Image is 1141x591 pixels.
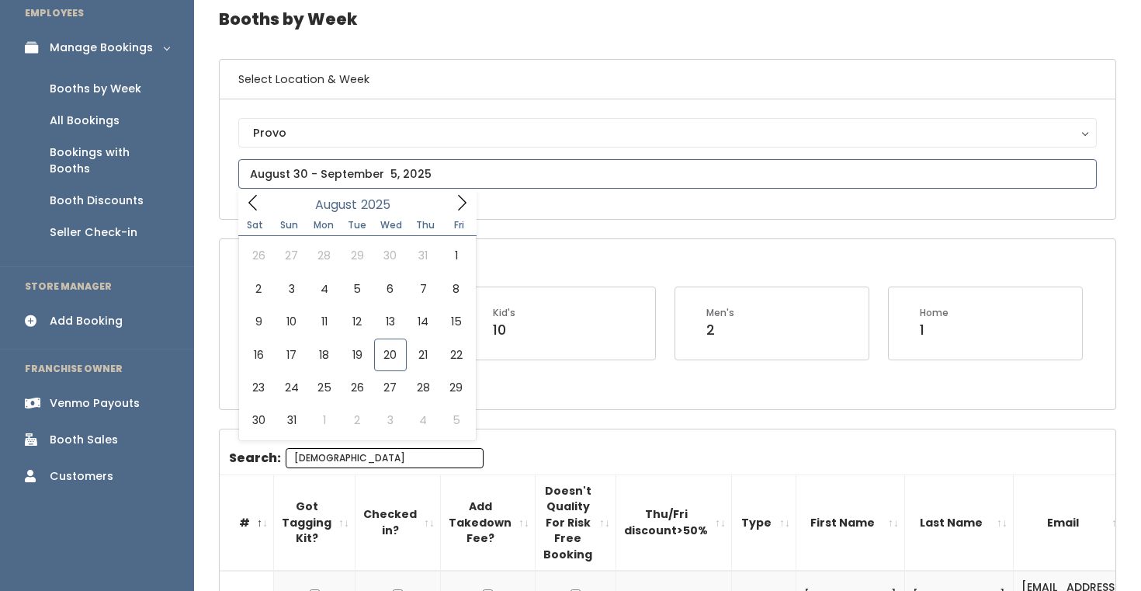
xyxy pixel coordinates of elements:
div: Customers [50,468,113,485]
span: August 22, 2025 [439,339,472,371]
div: Bookings with Booths [50,144,169,177]
div: All Bookings [50,113,120,129]
div: 1 [920,320,949,340]
span: July 27, 2025 [275,239,307,272]
span: August 25, 2025 [308,371,341,404]
th: Checked in?: activate to sort column ascending [355,475,441,571]
span: August 24, 2025 [275,371,307,404]
span: August 23, 2025 [242,371,275,404]
span: August 13, 2025 [374,305,407,338]
span: Sat [238,221,272,230]
span: August 6, 2025 [374,273,407,305]
th: Last Name: activate to sort column ascending [905,475,1014,571]
span: August 5, 2025 [341,273,373,305]
span: August 26, 2025 [341,371,373,404]
div: Men's [706,306,734,320]
span: Wed [374,221,408,230]
input: August 30 - September 5, 2025 [238,159,1097,189]
span: August 29, 2025 [439,371,472,404]
div: Booth Discounts [50,193,144,209]
span: August 11, 2025 [308,305,341,338]
span: July 28, 2025 [308,239,341,272]
div: 10 [493,320,515,340]
div: Venmo Payouts [50,395,140,412]
div: Add Booking [50,313,123,329]
span: August 10, 2025 [275,305,307,338]
div: Provo [253,124,1082,141]
span: August 8, 2025 [439,273,472,305]
span: September 2, 2025 [341,404,373,436]
div: Kid's [493,306,515,320]
span: July 29, 2025 [341,239,373,272]
span: Mon [307,221,341,230]
span: August 16, 2025 [242,339,275,371]
span: August 27, 2025 [374,371,407,404]
span: August 17, 2025 [275,339,307,371]
span: August 19, 2025 [341,339,373,371]
span: September 3, 2025 [374,404,407,436]
th: Thu/Fri discount&gt;50%: activate to sort column ascending [616,475,732,571]
span: August 30, 2025 [242,404,275,436]
div: Booths by Week [50,81,141,97]
span: Fri [442,221,477,230]
span: Sun [272,221,307,230]
div: Home [920,306,949,320]
span: August 31, 2025 [275,404,307,436]
span: August 2, 2025 [242,273,275,305]
span: July 30, 2025 [374,239,407,272]
input: Year [357,195,404,214]
span: July 26, 2025 [242,239,275,272]
span: August 20, 2025 [374,339,407,371]
div: 2 [706,320,734,340]
button: Provo [238,118,1097,148]
th: Doesn't Quality For Risk Free Booking : activate to sort column ascending [536,475,616,571]
div: Seller Check-in [50,224,137,241]
th: #: activate to sort column descending [220,475,274,571]
th: Add Takedown Fee?: activate to sort column ascending [441,475,536,571]
span: August 14, 2025 [407,305,439,338]
span: August [315,199,357,211]
span: August 1, 2025 [439,239,472,272]
h6: Select Location & Week [220,60,1115,99]
span: September 5, 2025 [439,404,472,436]
th: Email: activate to sort column ascending [1014,475,1129,571]
span: August 15, 2025 [439,305,472,338]
span: August 21, 2025 [407,339,439,371]
span: Tue [340,221,374,230]
div: Booth Sales [50,432,118,448]
th: Got Tagging Kit?: activate to sort column ascending [274,475,355,571]
span: August 18, 2025 [308,339,341,371]
span: September 4, 2025 [407,404,439,436]
span: August 4, 2025 [308,273,341,305]
span: August 9, 2025 [242,305,275,338]
span: August 7, 2025 [407,273,439,305]
span: August 3, 2025 [275,273,307,305]
div: Manage Bookings [50,40,153,56]
input: Search: [286,448,484,468]
span: July 31, 2025 [407,239,439,272]
span: August 28, 2025 [407,371,439,404]
span: Thu [408,221,442,230]
span: September 1, 2025 [308,404,341,436]
th: Type: activate to sort column ascending [732,475,796,571]
th: First Name: activate to sort column ascending [796,475,905,571]
label: Search: [229,448,484,468]
span: August 12, 2025 [341,305,373,338]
